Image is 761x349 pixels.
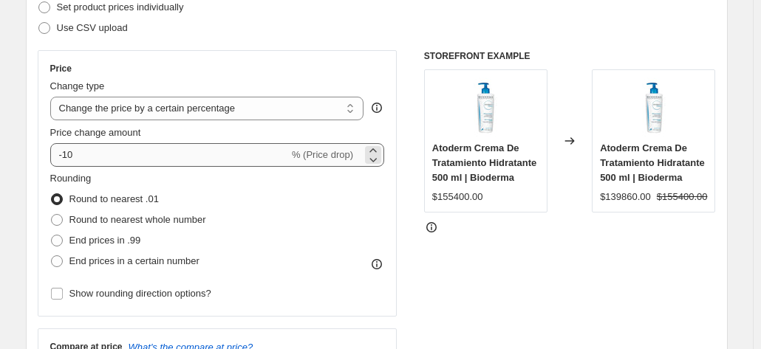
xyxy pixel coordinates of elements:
img: 10084_2e8ddafe-65b2-4233-8b78-e5bcfe2d7398_80x.jpg [456,77,515,137]
span: End prices in .99 [69,235,141,246]
span: Set product prices individually [57,1,184,13]
h3: Price [50,63,72,75]
strike: $155400.00 [657,190,708,204]
span: % (Price drop) [292,149,353,160]
span: Show rounding direction options? [69,288,211,299]
span: Atoderm Crema De Tratamiento Hidratante 500 ml | Bioderma [600,142,705,183]
span: Rounding [50,173,92,184]
h6: STOREFRONT EXAMPLE [424,50,716,62]
span: Atoderm Crema De Tratamiento Hidratante 500 ml | Bioderma [432,142,537,183]
span: Price change amount [50,127,141,138]
div: $155400.00 [432,190,483,204]
span: Use CSV upload [57,22,128,33]
span: Round to nearest .01 [69,193,159,204]
input: -15 [50,143,289,167]
div: help [369,100,384,115]
span: Change type [50,80,105,91]
div: $139860.00 [600,190,651,204]
span: Round to nearest whole number [69,214,206,225]
img: 10084_2e8ddafe-65b2-4233-8b78-e5bcfe2d7398_80x.jpg [624,77,683,137]
span: End prices in a certain number [69,255,199,266]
